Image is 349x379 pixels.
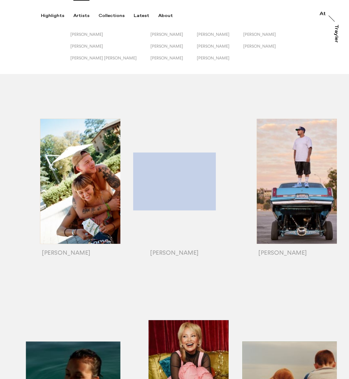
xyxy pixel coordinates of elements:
[70,32,150,44] button: [PERSON_NAME]
[150,55,183,60] span: [PERSON_NAME]
[158,13,173,18] div: About
[41,13,73,18] button: Highlights
[197,55,243,67] button: [PERSON_NAME]
[99,13,134,18] button: Collections
[333,25,339,49] a: Trayler
[197,44,243,55] button: [PERSON_NAME]
[70,44,103,49] span: [PERSON_NAME]
[197,44,230,49] span: [PERSON_NAME]
[99,13,125,18] div: Collections
[70,55,137,60] span: [PERSON_NAME] [PERSON_NAME]
[334,25,339,43] div: Trayler
[320,12,326,18] a: At
[243,32,276,37] span: [PERSON_NAME]
[150,32,197,44] button: [PERSON_NAME]
[134,13,149,18] div: Latest
[134,13,158,18] button: Latest
[73,13,99,18] button: Artists
[243,44,276,49] span: [PERSON_NAME]
[197,32,243,44] button: [PERSON_NAME]
[70,32,103,37] span: [PERSON_NAME]
[197,55,230,60] span: [PERSON_NAME]
[41,13,64,18] div: Highlights
[150,32,183,37] span: [PERSON_NAME]
[73,13,89,18] div: Artists
[243,44,290,55] button: [PERSON_NAME]
[150,44,183,49] span: [PERSON_NAME]
[70,55,150,67] button: [PERSON_NAME] [PERSON_NAME]
[158,13,182,18] button: About
[243,32,290,44] button: [PERSON_NAME]
[197,32,230,37] span: [PERSON_NAME]
[70,44,150,55] button: [PERSON_NAME]
[150,44,197,55] button: [PERSON_NAME]
[150,55,197,67] button: [PERSON_NAME]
